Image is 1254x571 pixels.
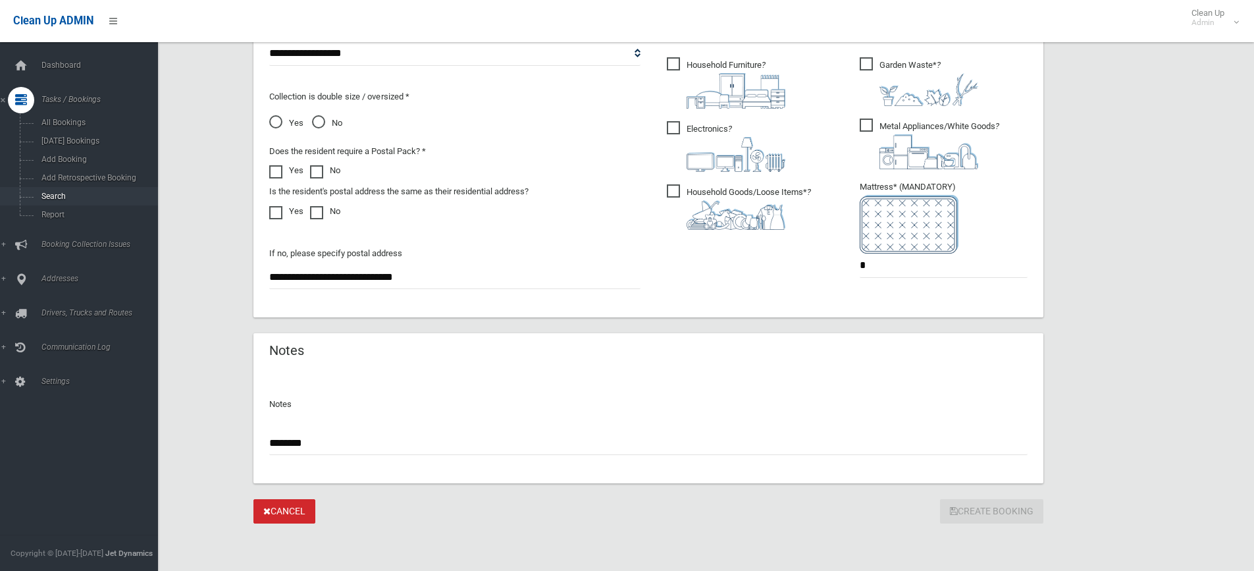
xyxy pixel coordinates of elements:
span: [DATE] Bookings [38,136,157,146]
span: Settings [38,377,168,386]
span: Report [38,210,157,219]
span: Clean Up ADMIN [13,14,93,27]
span: Booking Collection Issues [38,240,168,249]
img: aa9efdbe659d29b613fca23ba79d85cb.png [687,73,785,109]
img: e7408bece873d2c1783593a074e5cb2f.png [860,195,958,254]
i: ? [879,60,978,106]
span: Clean Up [1185,8,1238,28]
span: No [312,115,342,131]
label: Yes [269,204,303,219]
p: Notes [269,396,1028,412]
header: Notes [253,338,320,364]
small: Admin [1191,18,1224,28]
span: Metal Appliances/White Goods [860,119,999,169]
i: ? [687,60,785,109]
label: Yes [269,163,303,178]
label: No [310,204,340,219]
label: Is the resident's postal address the same as their residential address? [269,184,529,200]
span: Electronics [667,121,785,172]
span: Drivers, Trucks and Routes [38,308,168,317]
span: Dashboard [38,61,168,70]
span: Garden Waste* [860,57,978,106]
span: Communication Log [38,342,168,352]
a: Cancel [253,499,315,524]
i: ? [879,121,999,169]
label: Does the resident require a Postal Pack? * [269,144,426,159]
img: 36c1b0289cb1767239cdd3de9e694f19.png [879,134,978,169]
span: Tasks / Bookings [38,95,168,104]
span: Copyright © [DATE]-[DATE] [11,549,103,558]
span: Search [38,192,157,201]
img: 394712a680b73dbc3d2a6a3a7ffe5a07.png [687,137,785,172]
span: Add Booking [38,155,157,164]
img: b13cc3517677393f34c0a387616ef184.png [687,200,785,230]
label: If no, please specify postal address [269,246,402,261]
span: Mattress* (MANDATORY) [860,182,1028,254]
strong: Jet Dynamics [105,549,153,558]
span: Household Goods/Loose Items* [667,184,811,230]
img: 4fd8a5c772b2c999c83690221e5242e0.png [879,73,978,106]
span: All Bookings [38,118,157,127]
span: Addresses [38,274,168,283]
span: Household Furniture [667,57,785,109]
p: Collection is double size / oversized * [269,89,640,105]
label: No [310,163,340,178]
i: ? [687,187,811,230]
span: Add Retrospective Booking [38,173,157,182]
span: Yes [269,115,303,131]
i: ? [687,124,785,172]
